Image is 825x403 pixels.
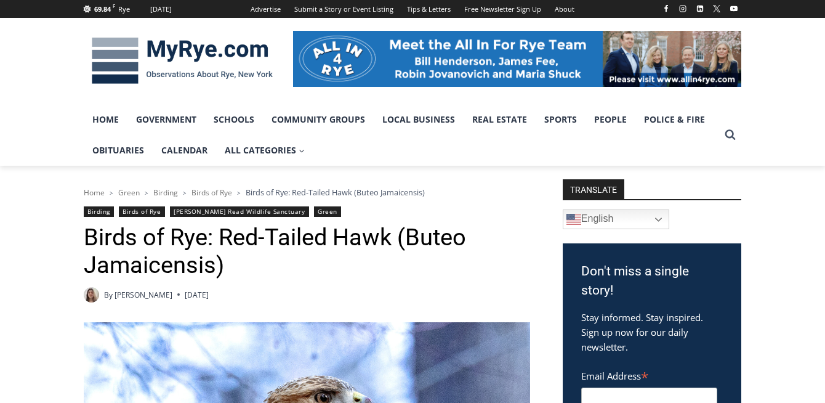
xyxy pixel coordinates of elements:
[110,189,113,197] span: >
[536,104,586,135] a: Sports
[581,310,723,354] p: Stay informed. Stay inspired. Sign up now for our daily newsletter.
[118,187,140,198] a: Green
[237,189,241,197] span: >
[581,364,717,386] label: Email Address
[113,2,115,9] span: F
[719,124,741,146] button: View Search Form
[94,4,111,14] span: 69.84
[84,287,99,303] img: (PHOTO: MyRye.com intern Amélie Coghlan, 2025. Contributed.)
[115,290,172,300] a: [PERSON_NAME]
[563,179,624,199] strong: TRANSLATE
[84,224,530,280] h1: Birds of Rye: Red-Tailed Hawk (Buteo Jamaicensis)
[84,187,105,198] a: Home
[563,210,669,229] a: English
[216,135,313,166] a: All Categories
[726,1,741,16] a: YouTube
[709,1,724,16] a: X
[581,262,723,301] h3: Don't miss a single story!
[191,187,232,198] a: Birds of Rye
[225,144,305,157] span: All Categories
[84,287,99,303] a: Author image
[170,206,308,217] a: [PERSON_NAME] Read Wildlife Sanctuary
[119,206,164,217] a: Birds of Rye
[693,1,707,16] a: Linkedin
[314,206,341,217] a: Green
[586,104,635,135] a: People
[183,189,187,197] span: >
[153,135,216,166] a: Calendar
[84,104,719,166] nav: Primary Navigation
[635,104,714,135] a: Police & Fire
[293,31,741,86] img: All in for Rye
[374,104,464,135] a: Local Business
[84,206,114,217] a: Birding
[263,104,374,135] a: Community Groups
[205,104,263,135] a: Schools
[84,135,153,166] a: Obituaries
[127,104,205,135] a: Government
[185,289,209,301] time: [DATE]
[659,1,674,16] a: Facebook
[118,4,130,15] div: Rye
[464,104,536,135] a: Real Estate
[84,186,530,198] nav: Breadcrumbs
[145,189,148,197] span: >
[150,4,172,15] div: [DATE]
[566,212,581,227] img: en
[675,1,690,16] a: Instagram
[84,29,281,93] img: MyRye.com
[153,187,178,198] a: Birding
[104,289,113,301] span: By
[84,104,127,135] a: Home
[246,187,425,198] span: Birds of Rye: Red-Tailed Hawk (Buteo Jamaicensis)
